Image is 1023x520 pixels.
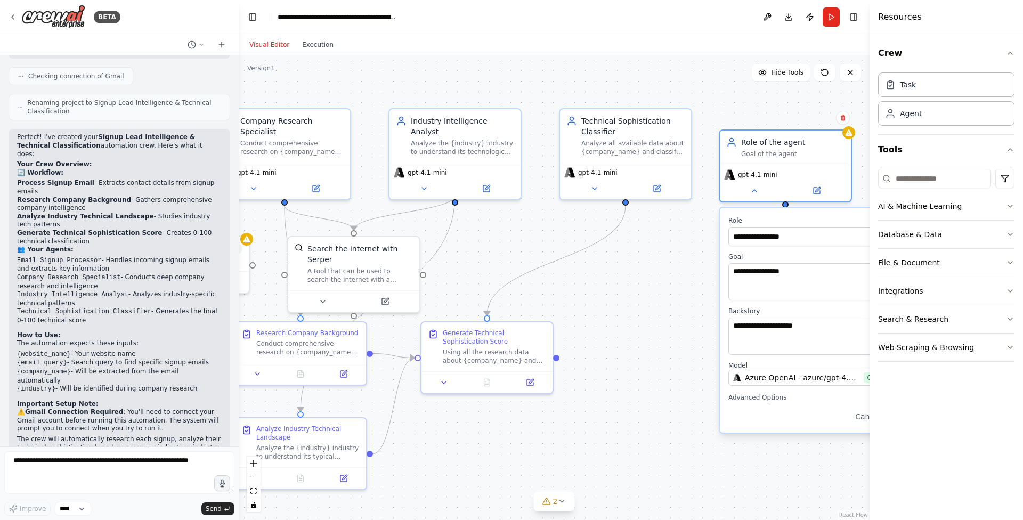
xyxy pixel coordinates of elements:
li: - Handles incoming signup emails and extracts key information [17,256,222,273]
button: Open in side panel [627,182,687,195]
code: {email_query} [17,359,67,367]
span: Azure OpenAI - azure/gpt-4.1-mini (Azure OpenAI) [745,372,859,383]
button: Integrations [878,277,1014,305]
button: Execution [296,38,340,51]
button: Improve [4,502,51,516]
div: Search the internet with Serper [307,243,413,265]
code: {website_name} [17,351,71,358]
button: zoom in [247,457,261,470]
button: Web Scraping & Browsing [878,334,1014,361]
code: {industry} [17,385,55,393]
div: Analyze Industry Technical LandscapeAnalyze the {industry} industry to understand its typical tec... [234,417,367,490]
div: Gmail2of9Integrate with you Gmail [117,236,250,294]
code: Email Signup Processor [17,257,101,264]
button: toggle interactivity [247,498,261,512]
div: Version 1 [247,64,275,72]
span: Improve [20,505,46,513]
g: Edge from 1d42e9c2-a27c-4558-b668-748b4a27e0c2 to 98c5851a-7f27-426f-911a-2e25097450bd [279,206,359,230]
span: Checking connection of Gmail [28,72,124,80]
p: The crew will automatically research each signup, analyze their technical sophistication based on... [17,435,222,468]
strong: Your Crew Overview: [17,160,92,168]
div: Technical Sophistication Classifier [581,116,685,137]
button: Delete node [836,111,850,125]
button: zoom out [247,470,261,484]
button: Hide right sidebar [846,10,861,25]
button: fit view [247,484,261,498]
g: Edge from 2ff48d84-646f-453f-b3e7-80f48ac9030f to cdca239f-3da8-4223-b95b-cb47769840ff [482,206,631,315]
button: Open in side panel [786,184,847,197]
button: Send [201,502,234,515]
li: - Will be identified during company research [17,385,222,394]
li: - Extracts contact details from signup emails [17,179,222,196]
li: - Conducts deep company research and intelligence [17,273,222,290]
button: Open in side panel [286,182,346,195]
li: - Analyzes industry-specific technical patterns [17,290,222,307]
button: Crew [878,38,1014,68]
button: Hide left sidebar [245,10,260,25]
button: 2 [534,492,575,511]
div: Research Company Background [256,329,358,337]
p: The automation expects these inputs: [17,339,222,348]
strong: Signup Lead Intelligence & Technical Classification [17,133,196,149]
button: Search & Research [878,305,1014,333]
div: BETA [94,11,120,23]
g: Edge from f14e2429-235a-42c7-8333-f1a54bd471fa to cdca239f-3da8-4223-b95b-cb47769840ff [373,353,415,459]
a: React Flow attribution [839,512,868,518]
div: Task [900,79,916,90]
div: Industry Intelligence Analyst [411,116,514,137]
li: - Will be extracted from the email automatically [17,368,222,385]
span: Hide Tools [771,68,803,77]
span: gpt-4.1-mini [237,168,277,177]
div: Company Research SpecialistConduct comprehensive research on {company_name} to gather detailed in... [218,108,351,200]
g: Edge from 4afd413d-773a-487a-9eb2-09ebf88e0c34 to f14e2429-235a-42c7-8333-f1a54bd471fa [295,195,460,411]
button: File & Document [878,249,1014,277]
button: Tools [878,135,1014,165]
strong: 🔄 Workflow: [17,169,63,176]
label: Role [728,216,922,225]
div: Role of the agent [741,137,845,148]
strong: Research Company Background [17,196,131,204]
li: - Search query to find specific signup emails [17,359,222,368]
span: 2 [553,496,558,507]
button: Open in side panel [511,376,548,389]
span: Connected [864,372,905,383]
li: - Your website name [17,350,222,359]
button: Visual Editor [243,38,296,51]
span: Send [206,505,222,513]
code: {company_name} [17,368,71,376]
div: Technical Sophistication ClassifierAnalyze all available data about {company_name} and classify t... [559,108,692,200]
button: Hide Tools [752,64,810,81]
p: ⚠️ : You'll need to connect your Gmail account before running this automation. The system will pr... [17,408,222,433]
code: Technical Sophistication Classifier [17,308,151,315]
li: - Studies industry tech patterns [17,213,222,229]
button: Cancel [849,409,887,424]
button: AI & Machine Learning [878,192,1014,220]
strong: Generate Technical Sophistication Score [17,229,163,237]
img: Logo [21,5,85,29]
div: Tools [878,165,1014,370]
label: Goal [728,253,922,261]
span: Advanced Options [728,393,786,402]
g: Edge from 4afd413d-773a-487a-9eb2-09ebf88e0c34 to 98c5851a-7f27-426f-911a-2e25097450bd [348,195,460,230]
button: Open in side panel [355,295,415,308]
li: - Creates 0-100 technical classification [17,229,222,246]
button: No output available [278,368,323,380]
div: A tool that can be used to search the internet with a search_query. Supports different search typ... [307,267,413,284]
label: Model [728,361,922,370]
button: Open in side panel [456,182,516,195]
code: Industry Intelligence Analyst [17,291,128,298]
strong: How to Use: [17,331,61,339]
div: Conduct comprehensive research on {company_name} to gather detailed information about their busin... [240,139,344,156]
div: Agent [900,108,922,119]
div: SerperDevToolSearch the internet with SerperA tool that can be used to search the internet with a... [287,236,420,313]
div: Analyze all available data about {company_name} and classify their technical sophistication level... [581,139,685,156]
label: Backstory [728,307,922,315]
strong: Important Setup Note: [17,400,99,408]
nav: breadcrumb [278,12,397,22]
g: Edge from 1d42e9c2-a27c-4558-b668-748b4a27e0c2 to 0454055b-bab8-4b7f-975f-c8eda2e5ce69 [279,206,306,315]
strong: Process Signup Email [17,179,94,186]
button: No output available [278,472,323,485]
h4: Resources [878,11,922,23]
strong: Analyze Industry Technical Landscape [17,213,154,220]
span: gpt-4.1-mini [578,168,618,177]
